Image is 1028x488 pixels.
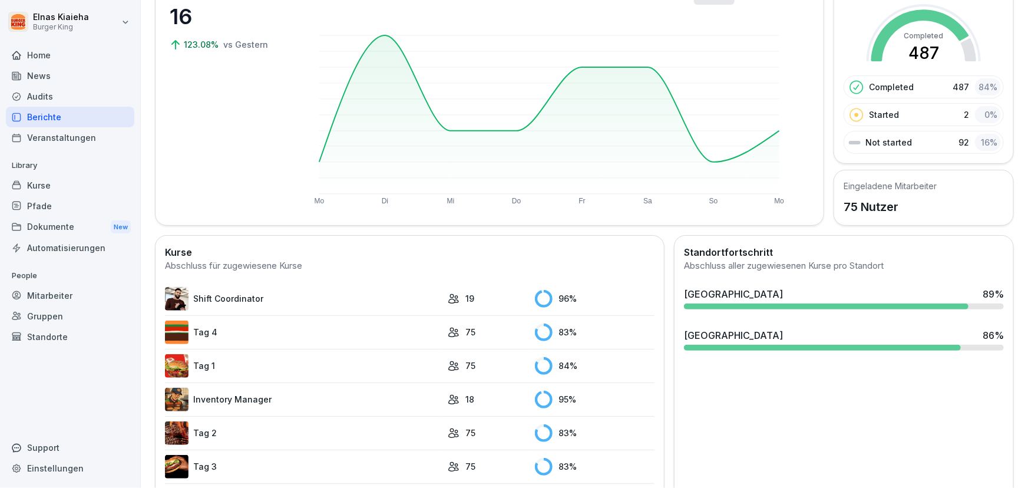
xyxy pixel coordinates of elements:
p: Burger King [33,23,89,31]
img: o1h5p6rcnzw0lu1jns37xjxx.png [165,388,189,411]
div: 96 % [535,290,655,308]
text: So [709,197,718,205]
div: Dokumente [6,216,134,238]
p: 2 [964,108,969,121]
p: Started [869,108,899,121]
img: kxzo5hlrfunza98hyv09v55a.png [165,354,189,378]
a: Automatisierungen [6,238,134,258]
text: Mo [315,197,325,205]
p: Library [6,156,134,175]
div: Abschluss für zugewiesene Kurse [165,259,655,273]
a: DokumenteNew [6,216,134,238]
p: Completed [869,81,914,93]
a: [GEOGRAPHIC_DATA]86% [679,324,1009,355]
p: Elnas Kiaieha [33,12,89,22]
div: 0 % [975,106,1001,123]
h5: Eingeladene Mitarbeiter [844,180,937,192]
a: Einstellungen [6,458,134,479]
p: 18 [465,393,474,405]
div: 16 % [975,134,1001,151]
div: 83 % [535,424,655,442]
div: 86 % [983,328,1004,342]
a: Gruppen [6,306,134,327]
img: hzkj8u8nkg09zk50ub0d0otk.png [165,421,189,445]
div: 84 % [535,357,655,375]
a: [GEOGRAPHIC_DATA]89% [679,282,1009,314]
div: [GEOGRAPHIC_DATA] [684,287,783,301]
p: 487 [953,81,969,93]
p: 92 [958,136,969,149]
text: Mo [775,197,785,205]
div: [GEOGRAPHIC_DATA] [684,328,783,342]
p: 75 Nutzer [844,198,937,216]
text: Mi [447,197,455,205]
h2: Kurse [165,245,655,259]
div: 95 % [535,391,655,408]
p: 16 [170,1,287,32]
p: vs Gestern [223,38,268,51]
text: Fr [579,197,586,205]
p: 75 [465,427,475,439]
p: 123.08% [184,38,221,51]
div: Support [6,437,134,458]
text: Sa [644,197,653,205]
a: Veranstaltungen [6,127,134,148]
img: q4kvd0p412g56irxfxn6tm8s.png [165,287,189,311]
p: People [6,266,134,285]
a: Pfade [6,196,134,216]
img: a35kjdk9hf9utqmhbz0ibbvi.png [165,321,189,344]
p: Not started [865,136,912,149]
img: cq6tslmxu1pybroki4wxmcwi.png [165,455,189,479]
a: Kurse [6,175,134,196]
a: Standorte [6,327,134,347]
a: Audits [6,86,134,107]
a: Berichte [6,107,134,127]
div: New [111,220,131,234]
a: Inventory Manager [165,388,442,411]
p: 75 [465,360,475,372]
p: 19 [465,292,474,305]
h2: Standortfortschritt [684,245,1004,259]
div: 89 % [983,287,1004,301]
a: Tag 2 [165,421,442,445]
a: Tag 4 [165,321,442,344]
p: 75 [465,460,475,473]
p: 75 [465,326,475,338]
text: Do [512,197,521,205]
a: Tag 1 [165,354,442,378]
div: Abschluss aller zugewiesenen Kurse pro Standort [684,259,1004,273]
div: 83 % [535,324,655,341]
a: Shift Coordinator [165,287,442,311]
text: Di [382,197,388,205]
a: Mitarbeiter [6,285,134,306]
div: 83 % [535,458,655,476]
div: 84 % [975,78,1001,95]
a: Home [6,45,134,65]
a: News [6,65,134,86]
a: Tag 3 [165,455,442,479]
